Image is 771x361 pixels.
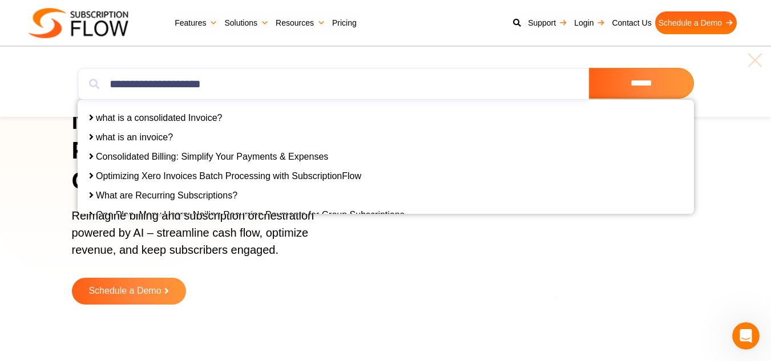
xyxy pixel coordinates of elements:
p: Reimagine billing and subscription orchestration powered by AI – streamline cash flow, optimize r... [72,207,342,270]
a: Features [171,11,221,34]
a: what is an invoice? [96,132,173,142]
a: what is a consolidated Invoice? [96,113,222,123]
a: One Plan, Many Users: Nailing Recurring Payments for Group Subscriptions [96,210,405,220]
a: Pricing [329,11,360,34]
img: Subscriptionflow [29,8,128,38]
a: Schedule a Demo [655,11,737,34]
a: Optimizing Xero Invoices Batch Processing with SubscriptionFlow [96,171,361,181]
span: Schedule a Demo [88,286,161,296]
a: Schedule a Demo [72,278,186,305]
iframe: Intercom live chat [732,322,760,350]
a: Login [571,11,608,34]
a: Support [524,11,571,34]
h1: Next-Gen AI Billing Platform to Power Growth [72,106,356,196]
a: Solutions [221,11,272,34]
a: Contact Us [608,11,655,34]
a: What are Recurring Subscriptions? [96,190,237,200]
a: Consolidated Billing: Simplify Your Payments & Expenses [96,152,328,161]
a: Resources [272,11,329,34]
